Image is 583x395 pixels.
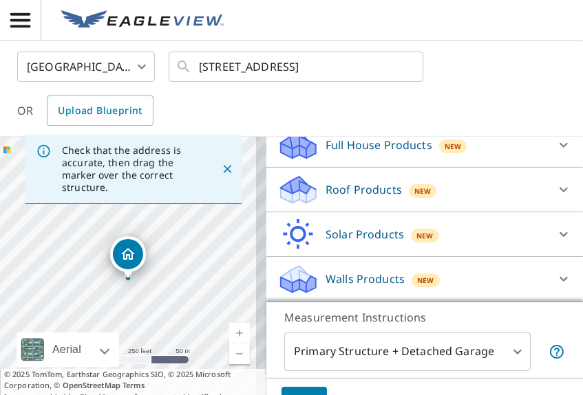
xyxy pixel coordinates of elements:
span: New [414,185,432,196]
a: OpenStreetMap [63,380,120,390]
a: Current Level 17, Zoom Out [229,343,250,364]
p: Roof Products [326,181,402,198]
div: OR [17,95,153,126]
span: New [416,230,434,241]
a: Current Level 17, Zoom In [229,323,250,343]
span: © 2025 TomTom, Earthstar Geographics SIO, © 2025 Microsoft Corporation, © [4,369,262,392]
p: Check that the address is accurate, then drag the marker over the correct structure. [62,144,196,194]
img: EV Logo [61,10,224,31]
a: Upload Blueprint [47,95,153,126]
div: Walls ProductsNew [277,262,572,295]
button: Close [218,160,236,178]
div: Dropped pin, building 1, Residential property, 500 Meadoway Park Worthington, OH 43085 [110,236,146,279]
p: Measurement Instructions [284,309,565,326]
p: Walls Products [326,271,405,287]
span: New [445,141,462,152]
div: Primary Structure + Detached Garage [284,332,531,371]
span: New [417,275,434,286]
p: Solar Products [326,226,404,242]
a: EV Logo [53,2,232,39]
div: Solar ProductsNew [277,218,572,251]
div: [GEOGRAPHIC_DATA] [17,47,155,86]
span: Your report will include the primary structure and a detached garage if one exists. [549,343,565,360]
div: Full House ProductsNew [277,128,572,161]
span: Upload Blueprint [58,102,142,120]
div: Aerial [48,332,85,367]
a: Terms [123,380,145,390]
input: Search by address or latitude-longitude [199,47,395,86]
div: Roof ProductsNew [277,173,572,206]
p: Full House Products [326,137,432,153]
div: Aerial [17,332,119,367]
